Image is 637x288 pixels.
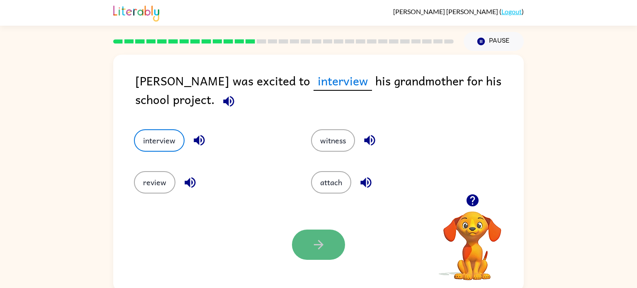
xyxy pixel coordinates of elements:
span: interview [314,71,372,91]
img: Literably [113,3,159,22]
div: ( ) [393,7,524,15]
button: Pause [464,32,524,51]
button: attach [311,171,351,194]
div: [PERSON_NAME] was excited to his grandmother for his school project. [135,71,524,113]
button: witness [311,129,355,152]
a: Logout [501,7,522,15]
button: review [134,171,175,194]
span: [PERSON_NAME] [PERSON_NAME] [393,7,499,15]
video: Your browser must support playing .mp4 files to use Literably. Please try using another browser. [431,198,514,281]
button: interview [134,129,185,152]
